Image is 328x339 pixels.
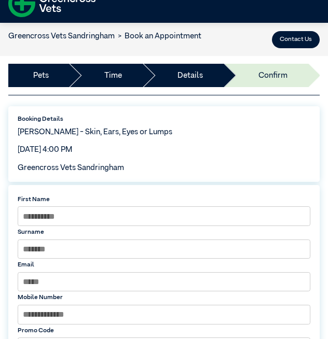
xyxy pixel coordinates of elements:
[272,31,320,48] button: Contact Us
[18,164,124,172] span: Greencross Vets Sandringham
[18,228,310,237] label: Surname
[18,115,310,124] label: Booking Details
[8,32,115,40] a: Greencross Vets Sandringham
[18,195,310,204] label: First Name
[177,70,203,82] a: Details
[18,146,72,153] span: [DATE] 4:00 PM
[115,31,201,43] li: Book an Appointment
[104,70,122,82] a: Time
[18,260,310,270] label: Email
[33,70,49,82] a: Pets
[8,31,201,43] nav: breadcrumb
[18,326,310,335] label: Promo Code
[18,293,310,302] label: Mobile Number
[18,128,172,136] span: [PERSON_NAME] - Skin, Ears, Eyes or Lumps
